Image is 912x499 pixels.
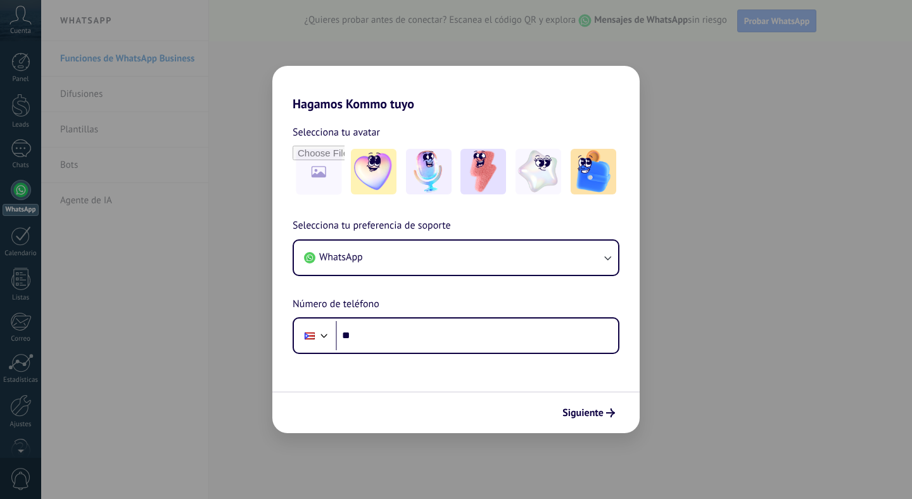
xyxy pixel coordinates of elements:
[319,251,363,263] span: WhatsApp
[406,149,452,194] img: -2.jpeg
[298,322,322,349] div: Puerto Rico: + 1
[351,149,396,194] img: -1.jpeg
[516,149,561,194] img: -4.jpeg
[460,149,506,194] img: -3.jpeg
[562,408,604,417] span: Siguiente
[293,218,451,234] span: Selecciona tu preferencia de soporte
[571,149,616,194] img: -5.jpeg
[293,124,380,141] span: Selecciona tu avatar
[557,402,621,424] button: Siguiente
[272,66,640,111] h2: Hagamos Kommo tuyo
[294,241,618,275] button: WhatsApp
[293,296,379,313] span: Número de teléfono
